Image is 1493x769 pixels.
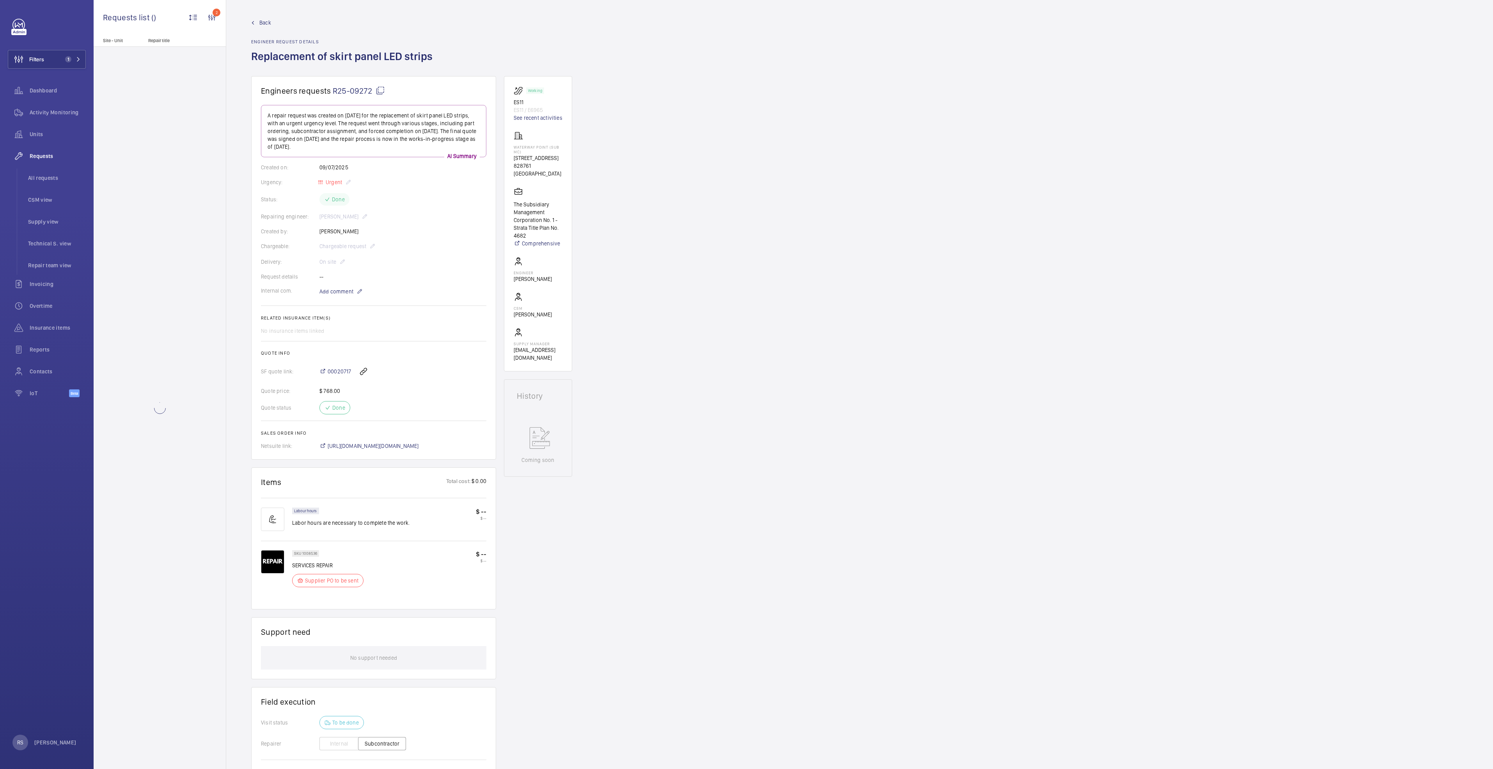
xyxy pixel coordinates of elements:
h2: Engineer request details [251,39,437,44]
h1: Items [261,477,282,487]
h2: Related insurance item(s) [261,315,486,321]
p: ES11 / E6965 [514,106,562,114]
span: All requests [28,174,86,182]
p: $ -- [476,550,486,558]
button: Internal [319,737,358,750]
span: 00020717 [328,368,351,375]
p: Engineer [514,270,552,275]
p: No support needed [350,646,397,670]
span: Back [259,19,271,27]
p: AI Summary [444,152,480,160]
span: Filters [29,55,44,63]
img: 4IH7dyk0lKfVbRFSf4R9ywTe9GShna42_NoCtMvpQiKEiGqH.png [261,550,284,574]
span: Repair team view [28,261,86,269]
span: Add comment [319,288,353,295]
span: IoT [30,389,69,397]
h1: Replacement of skirt panel LED strips [251,49,437,76]
h2: Quote info [261,350,486,356]
span: Beta [69,389,80,397]
button: Subcontractor [358,737,406,750]
span: Contacts [30,368,86,375]
p: [STREET_ADDRESS] [514,154,562,162]
p: $ -- [476,516,486,520]
span: [URL][DOMAIN_NAME][DOMAIN_NAME] [328,442,419,450]
p: Labour hours [294,510,317,512]
span: Engineers requests [261,86,331,96]
a: Comprehensive [514,240,562,247]
p: Labor hours are necessary to complete the work. [292,519,410,527]
p: $ 0.00 [471,477,486,487]
p: CSM [514,306,552,311]
h1: History [517,392,559,400]
a: [URL][DOMAIN_NAME][DOMAIN_NAME] [319,442,419,450]
span: R25-09272 [333,86,385,96]
a: 00020717 [319,368,351,375]
p: Supplier PO to be sent [305,577,358,584]
p: $ -- [476,558,486,563]
p: Site - Unit [94,38,145,43]
span: Invoicing [30,280,86,288]
p: A repair request was created on [DATE] for the replacement of skirt panel LED strips, with an urg... [268,112,480,151]
p: ES11 [514,98,562,106]
span: CSM view [28,196,86,204]
a: See recent activities [514,114,562,122]
p: Coming soon [521,456,554,464]
p: [PERSON_NAME] [514,311,552,318]
p: Working [528,89,542,92]
p: [EMAIL_ADDRESS][DOMAIN_NAME] [514,346,562,362]
span: Activity Monitoring [30,108,86,116]
span: Technical S. view [28,240,86,247]
p: To be done [332,719,359,726]
span: Dashboard [30,87,86,94]
p: SKU 1008536 [294,552,317,555]
p: The Subsidiary Management Corporation No. 1 - Strata Title Plan No. 4682 [514,201,562,240]
span: Overtime [30,302,86,310]
p: Waterway Point (Sub MC) [514,145,562,154]
span: Requests list [103,12,151,22]
p: $ -- [476,508,486,516]
p: [PERSON_NAME] [514,275,552,283]
p: RS [17,739,23,746]
h2: Sales order info [261,430,486,436]
span: Reports [30,346,86,353]
span: 1 [65,56,71,62]
p: Total cost: [446,477,471,487]
span: Units [30,130,86,138]
span: Requests [30,152,86,160]
p: SERVICES REPAIR [292,561,368,569]
span: Insurance items [30,324,86,332]
span: Supply view [28,218,86,226]
h1: Field execution [261,697,486,707]
p: Supply manager [514,341,562,346]
p: 828761 [GEOGRAPHIC_DATA] [514,162,562,178]
p: [PERSON_NAME] [34,739,76,746]
p: Repair title [148,38,200,43]
h1: Support need [261,627,311,637]
img: muscle-sm.svg [261,508,284,531]
button: Filters1 [8,50,86,69]
img: escalator.svg [514,86,526,95]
